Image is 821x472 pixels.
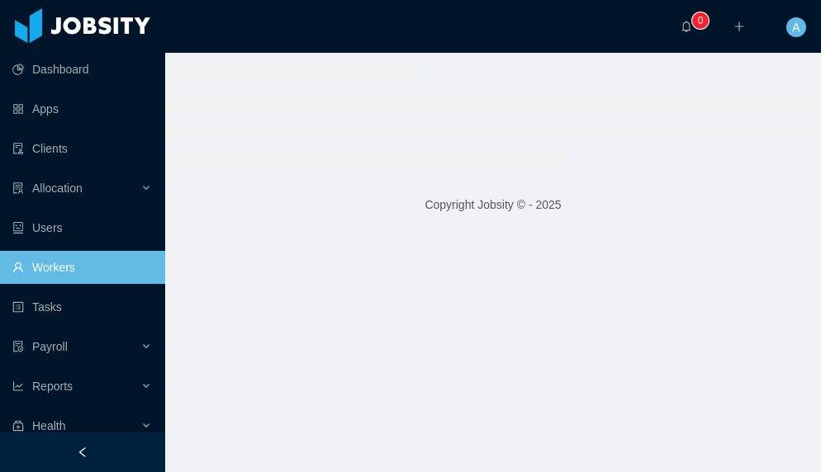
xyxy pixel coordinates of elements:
[12,53,152,86] a: icon: pie-chartDashboard
[792,17,800,37] span: A
[692,12,709,29] sup: 0
[12,182,24,194] i: icon: solution
[32,380,73,393] span: Reports
[12,290,152,323] a: icon: profileTasks
[12,132,152,165] a: icon: auditClients
[733,21,745,32] i: icon: plus
[12,251,152,284] a: icon: userWorkers
[32,419,65,432] span: Health
[32,182,83,195] span: Allocation
[32,340,68,353] span: Payroll
[12,211,152,244] a: icon: robotUsers
[12,380,24,392] i: icon: line-chart
[12,92,152,125] a: icon: appstoreApps
[681,21,692,32] i: icon: bell
[165,177,821,234] footer: Copyright Jobsity © - 2025
[12,341,24,352] i: icon: file-protect
[12,420,24,432] i: icon: medicine-box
